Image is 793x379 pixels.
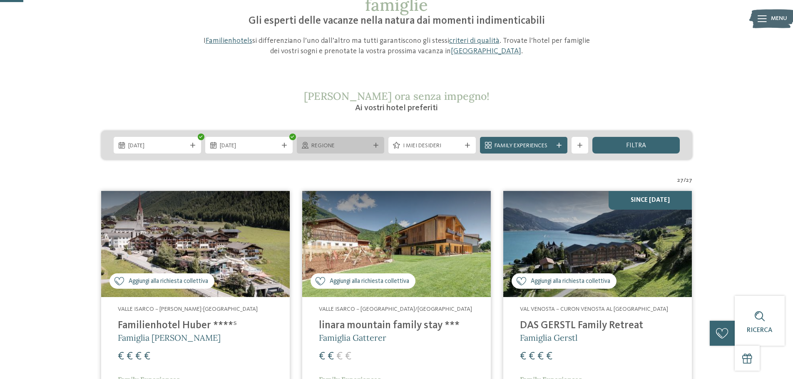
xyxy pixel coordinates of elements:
[118,306,258,312] span: Valle Isarco – [PERSON_NAME]-[GEOGRAPHIC_DATA]
[330,277,409,286] span: Aggiungi alla richiesta collettiva
[319,351,325,362] span: €
[128,142,186,150] span: [DATE]
[626,142,646,149] span: filtra
[101,191,290,297] img: Cercate un hotel per famiglie? Qui troverete solo i migliori!
[529,351,535,362] span: €
[118,320,273,332] h4: Familienhotel Huber ****ˢ
[328,351,334,362] span: €
[144,351,150,362] span: €
[503,191,692,297] img: Cercate un hotel per famiglie? Qui troverete solo i migliori!
[206,37,252,45] a: Familienhotels
[118,332,221,343] span: Famiglia [PERSON_NAME]
[537,351,544,362] span: €
[135,351,142,362] span: €
[220,142,278,150] span: [DATE]
[677,176,684,185] span: 27
[311,142,370,150] span: Regione
[686,176,692,185] span: 27
[319,306,472,312] span: Valle Isarco – [GEOGRAPHIC_DATA]/[GEOGRAPHIC_DATA]
[129,277,208,286] span: Aggiungi alla richiesta collettiva
[249,16,545,26] span: Gli esperti delle vacanze nella natura dai momenti indimenticabili
[520,351,526,362] span: €
[403,142,461,150] span: I miei desideri
[546,351,552,362] span: €
[319,320,474,332] h4: linara mountain family stay ***
[118,351,124,362] span: €
[747,327,773,334] span: Ricerca
[531,277,610,286] span: Aggiungi alla richiesta collettiva
[302,191,491,297] img: Cercate un hotel per famiglie? Qui troverete solo i migliori!
[319,332,386,343] span: Famiglia Gatterer
[199,36,594,57] p: I si differenziano l’uno dall’altro ma tutti garantiscono gli stessi . Trovate l’hotel per famigl...
[520,320,675,332] h4: DAS GERSTL Family Retreat
[127,351,133,362] span: €
[355,104,438,112] span: Ai vostri hotel preferiti
[336,351,343,362] span: €
[449,37,500,45] a: criteri di qualità
[451,47,521,55] a: [GEOGRAPHIC_DATA]
[304,89,490,103] span: [PERSON_NAME] ora senza impegno!
[345,351,351,362] span: €
[495,142,553,150] span: Family Experiences
[520,306,668,312] span: Val Venosta – Curon Venosta al [GEOGRAPHIC_DATA]
[684,176,686,185] span: /
[520,332,577,343] span: Famiglia Gerstl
